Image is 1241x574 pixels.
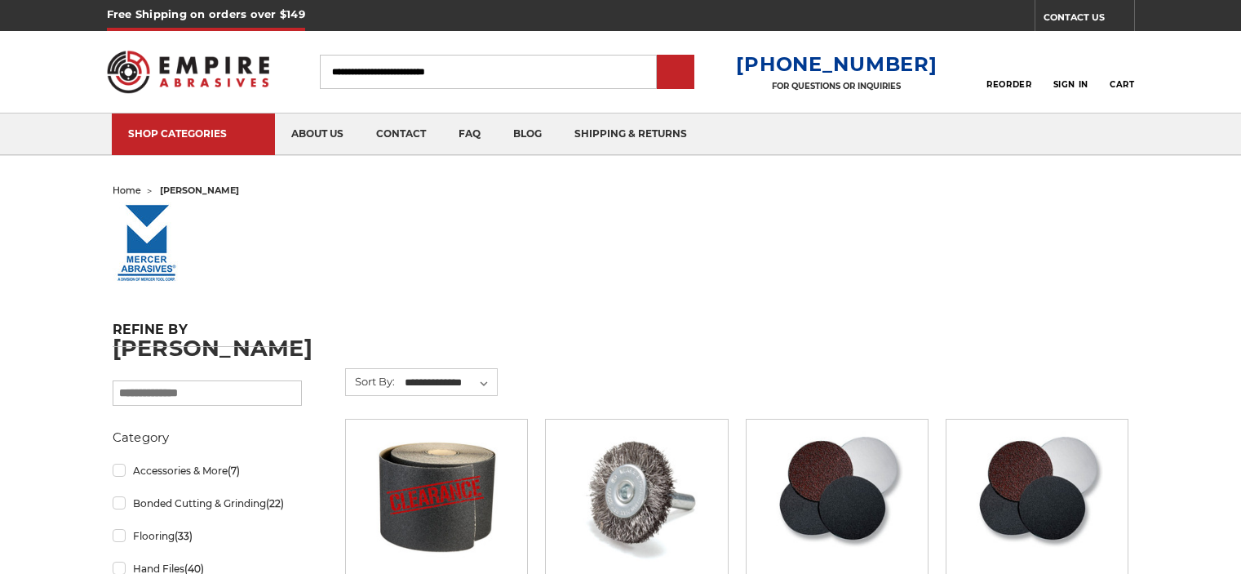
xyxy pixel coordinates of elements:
[107,40,270,104] img: Empire Abrasives
[402,371,497,395] select: Sort By:
[1044,8,1134,31] a: CONTACT US
[175,530,193,542] span: (33)
[1053,79,1088,90] span: Sign In
[497,113,558,155] a: blog
[113,202,182,284] img: mercerlogo_1427640391__81402.original.jpg
[986,79,1031,90] span: Reorder
[558,113,703,155] a: shipping & returns
[360,113,442,155] a: contact
[113,322,302,347] h5: Refine by
[571,431,702,562] img: Crimped Wire Wheel with Shank Non Magnetic
[113,428,302,447] h5: Category
[1110,54,1134,90] a: Cart
[113,522,302,550] a: Flooring(33)
[113,456,302,485] a: Accessories & More(7)
[736,52,937,76] a: [PHONE_NUMBER]
[346,369,395,394] label: Sort By:
[275,113,360,155] a: about us
[228,465,240,477] span: (7)
[971,431,1103,562] img: Silicon Carbide 7" Hook & Loop Edger Discs
[113,337,1129,359] h1: [PERSON_NAME]
[113,185,141,196] a: home
[442,113,497,155] a: faq
[659,56,692,89] input: Submit
[1110,79,1134,90] span: Cart
[160,185,239,196] span: [PERSON_NAME]
[266,497,284,509] span: (22)
[771,431,903,562] img: Silicon Carbide 8" Hook & Loop Edger Discs
[113,489,302,518] a: Bonded Cutting & Grinding(22)
[736,81,937,91] p: FOR QUESTIONS OR INQUIRIES
[986,54,1031,89] a: Reorder
[128,127,259,140] div: SHOP CATEGORIES
[371,431,502,562] img: CLEARANCE 12" x 50 YD Silicon Carbide Floor Sanding Roll - 40 Grit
